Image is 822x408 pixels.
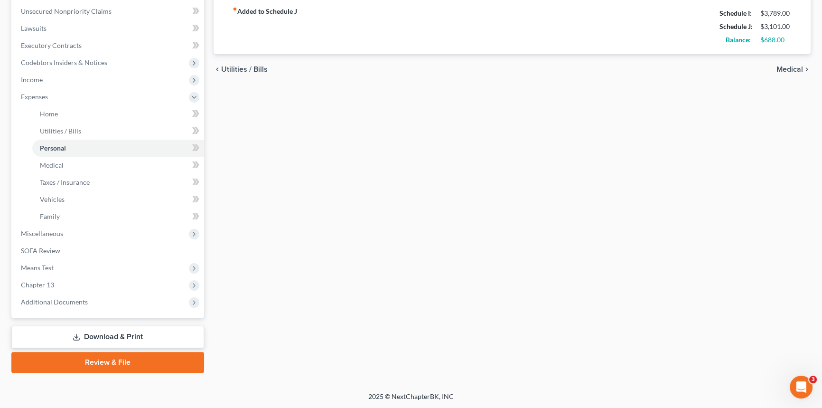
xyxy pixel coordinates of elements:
div: $3,789.00 [760,9,792,18]
span: Chapter 13 [21,281,54,289]
span: Taxes / Insurance [40,178,90,186]
i: chevron_left [214,66,221,73]
span: Codebtors Insiders & Notices [21,58,107,66]
a: Lawsuits [13,20,204,37]
div: $3,101.00 [760,22,792,31]
strong: Schedule J: [719,22,753,30]
a: Taxes / Insurance [32,174,204,191]
iframe: Intercom live chat [790,376,813,399]
strong: Balance: [726,36,751,44]
strong: Schedule I: [719,9,752,17]
button: Medical chevron_right [776,66,811,73]
span: Utilities / Bills [221,66,268,73]
a: Utilities / Bills [32,123,204,140]
div: $688.00 [760,35,792,45]
span: Vehicles [40,195,65,203]
span: Utilities / Bills [40,127,81,135]
strong: Added to Schedule J [233,7,297,47]
span: Lawsuits [21,24,47,32]
span: Medical [776,66,803,73]
a: Vehicles [32,191,204,208]
a: Personal [32,140,204,157]
span: Expenses [21,93,48,101]
span: Income [21,76,43,84]
a: Home [32,105,204,123]
a: Download & Print [11,326,204,348]
i: fiber_manual_record [233,7,237,11]
span: Additional Documents [21,298,88,306]
a: Unsecured Nonpriority Claims [13,3,204,20]
span: Family [40,212,60,220]
a: Executory Contracts [13,37,204,54]
span: Personal [40,144,66,152]
span: 3 [809,376,817,383]
a: Medical [32,157,204,174]
button: chevron_left Utilities / Bills [214,66,268,73]
span: Means Test [21,264,54,272]
a: Review & File [11,352,204,373]
span: Executory Contracts [21,41,82,49]
a: SOFA Review [13,242,204,259]
span: Home [40,110,58,118]
span: Unsecured Nonpriority Claims [21,7,112,15]
span: Medical [40,161,64,169]
i: chevron_right [803,66,811,73]
a: Family [32,208,204,225]
span: Miscellaneous [21,229,63,237]
span: SOFA Review [21,247,60,255]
